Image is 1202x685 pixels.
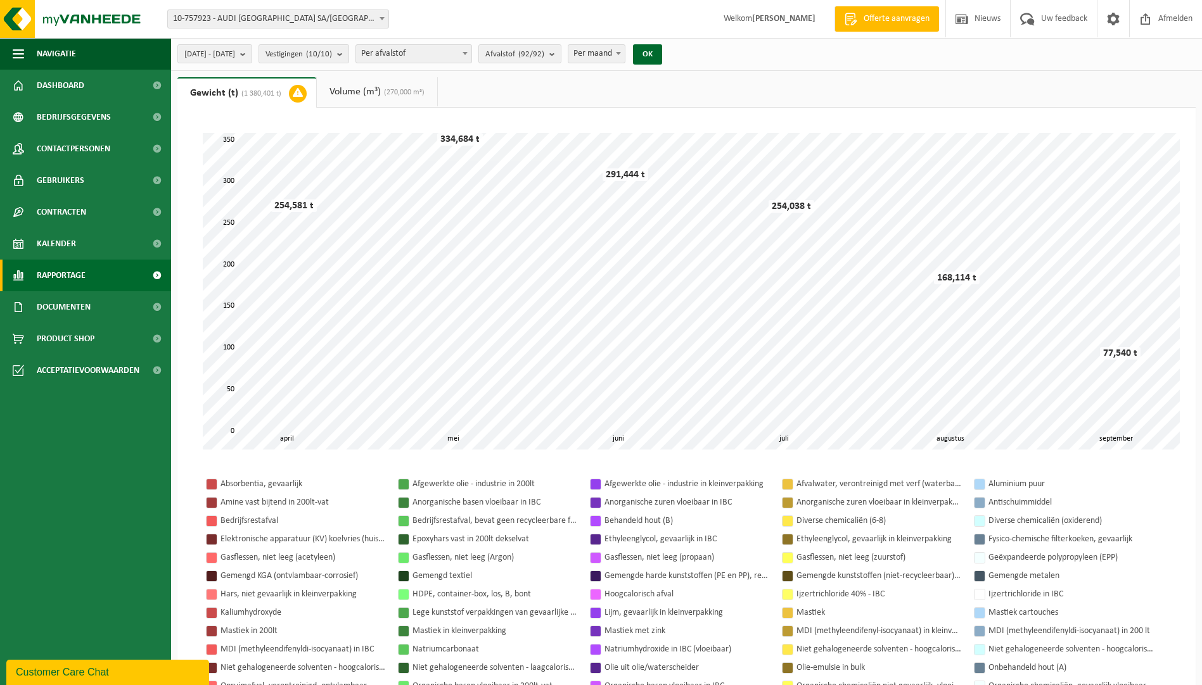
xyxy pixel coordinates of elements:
strong: [PERSON_NAME] [752,14,815,23]
div: Bedrijfsrestafval [221,513,385,529]
div: Amine vast bijtend in 200lt-vat [221,494,385,510]
span: Contactpersonen [37,133,110,165]
div: Mastiek met zink [604,623,769,639]
span: Acceptatievoorwaarden [37,355,139,386]
span: Dashboard [37,70,84,101]
div: Kaliumhydroxyde [221,605,385,620]
div: Gasflessen, niet leeg (acetyleen) [221,550,385,565]
div: Diverse chemicaliën (oxiderend) [988,513,1153,529]
span: [DATE] - [DATE] [184,45,235,64]
div: Antischuimmiddel [988,494,1153,510]
span: Contracten [37,196,86,228]
div: Niet gehalogeneerde solventen - laagcalorisch in 200lt-vat [412,660,577,676]
div: Bedrijfsrestafval, bevat geen recycleerbare fracties, verbrandbaar na verkleining [412,513,577,529]
div: Behandeld hout (B) [604,513,769,529]
button: Afvalstof(92/92) [478,44,561,63]
button: [DATE] - [DATE] [177,44,252,63]
span: Vestigingen [265,45,332,64]
div: Ijzertrichloride 40% - IBC [796,586,961,602]
div: MDI (methyleendifenyldi-isocyanaat) in IBC [221,641,385,657]
div: Absorbentia, gevaarlijk [221,476,385,492]
a: Offerte aanvragen [834,6,939,32]
div: Epoxyhars vast in 200lt dekselvat [412,531,577,547]
div: Gasflessen, niet leeg (Argon) [412,550,577,565]
count: (10/10) [306,50,332,58]
div: 291,444 t [603,168,648,181]
div: Mastiek cartouches [988,605,1153,620]
div: Onbehandeld hout (A) [988,660,1153,676]
div: Natriumhydroxide in IBC (vloeibaar) [604,641,769,657]
div: Olie-emulsie in bulk [796,660,961,676]
div: MDI (methyleendifenyldi-isocyanaat) in 200 lt [988,623,1153,639]
span: Per maand [568,45,625,63]
div: Mastiek [796,605,961,620]
div: Gemengd KGA (ontvlambaar-corrosief) [221,568,385,584]
span: 10-757923 - AUDI BRUSSELS SA/NV - VORST [168,10,388,28]
div: Mastiek in kleinverpakking [412,623,577,639]
div: Ethyleenglycol, gevaarlijk in kleinverpakking [796,531,961,547]
div: 254,581 t [271,199,317,212]
div: Gemengde harde kunststoffen (PE en PP), recycleerbaar (industrieel) [604,568,769,584]
div: Afgewerkte olie - industrie in kleinverpakking [604,476,769,492]
div: Hoogcalorisch afval [604,586,769,602]
button: OK [633,44,662,65]
span: Per afvalstof [355,44,472,63]
div: Fysico-chemische filterkoeken, gevaarlijk [988,531,1153,547]
div: Aluminium puur [988,476,1153,492]
div: MDI (methyleendifenyl-isocyanaat) in kleinverpakking [796,623,961,639]
div: Ijzertrichloride in IBC [988,586,1153,602]
div: 334,684 t [437,133,483,146]
div: Lijm, gevaarlijk in kleinverpakking [604,605,769,620]
div: Hars, niet gevaarlijk in kleinverpakking [221,586,385,602]
div: Mastiek in 200lt [221,623,385,639]
span: Per maand [568,44,625,63]
div: Gemengde metalen [988,568,1153,584]
div: Gemengd textiel [412,568,577,584]
div: Lege kunststof verpakkingen van gevaarlijke stoffen [412,605,577,620]
a: Volume (m³) [317,77,437,106]
div: HDPE, container-box, los, B, bont [412,586,577,602]
div: 77,540 t [1100,347,1141,360]
div: Gasflessen, niet leeg (propaan) [604,550,769,565]
div: Anorganische zuren vloeibaar in kleinverpakking [796,494,961,510]
span: 10-757923 - AUDI BRUSSELS SA/NV - VORST [167,9,389,28]
span: (270,000 m³) [381,89,425,96]
div: 168,114 t [934,272,980,284]
div: Ethyleenglycol, gevaarlijk in IBC [604,531,769,547]
div: Olie uit olie/waterscheider [604,660,769,676]
div: Diverse chemicaliën (6-8) [796,513,961,529]
span: Product Shop [37,323,94,355]
div: Niet gehalogeneerde solventen - hoogcalorisch in kleinverpakking [221,660,385,676]
span: Navigatie [37,38,76,70]
span: Afvalstof [485,45,544,64]
div: Afvalwater, verontreinigd met verf (waterbasis) [796,476,961,492]
div: Niet gehalogeneerde solventen - hoogcalorisch in IBC [988,641,1153,657]
div: Geëxpandeerde polypropyleen (EPP) [988,550,1153,565]
span: Kalender [37,228,76,260]
span: Rapportage [37,260,86,291]
span: (1 380,401 t) [238,90,281,97]
span: Per afvalstof [356,45,471,63]
span: Bedrijfsgegevens [37,101,111,133]
div: Anorganische basen vloeibaar in IBC [412,494,577,510]
iframe: chat widget [6,657,212,685]
div: Elektronische apparatuur (KV) koelvries (huishoudelijk) [221,531,385,547]
div: Natriumcarbonaat [412,641,577,657]
div: Gemengde kunststoffen (niet-recycleerbaar), exclusief PVC [796,568,961,584]
div: Anorganische zuren vloeibaar in IBC [604,494,769,510]
count: (92/92) [518,50,544,58]
a: Gewicht (t) [177,77,316,108]
button: Vestigingen(10/10) [259,44,349,63]
span: Documenten [37,291,91,323]
span: Offerte aanvragen [860,13,933,25]
div: 254,038 t [769,200,814,213]
div: Afgewerkte olie - industrie in 200lt [412,476,577,492]
div: Gasflessen, niet leeg (zuurstof) [796,550,961,565]
div: Niet gehalogeneerde solventen - hoogcalorisch in 200lt-vat [796,641,961,657]
span: Gebruikers [37,165,84,196]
